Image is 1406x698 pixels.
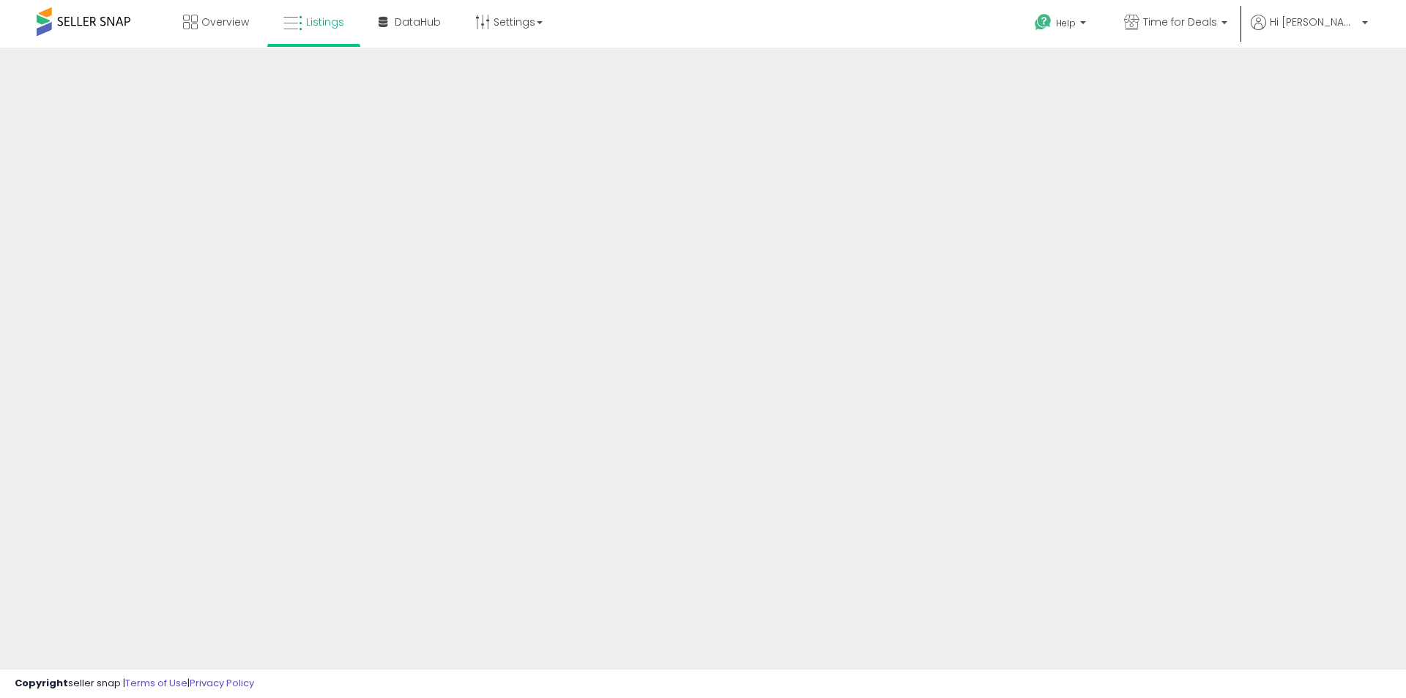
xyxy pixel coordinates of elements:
a: Help [1023,2,1101,48]
span: DataHub [395,15,441,29]
span: Time for Deals [1143,15,1217,29]
span: Listings [306,15,344,29]
span: Hi [PERSON_NAME] [1270,15,1358,29]
span: Help [1056,17,1076,29]
a: Hi [PERSON_NAME] [1251,15,1368,48]
i: Get Help [1034,13,1052,31]
span: Overview [201,15,249,29]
